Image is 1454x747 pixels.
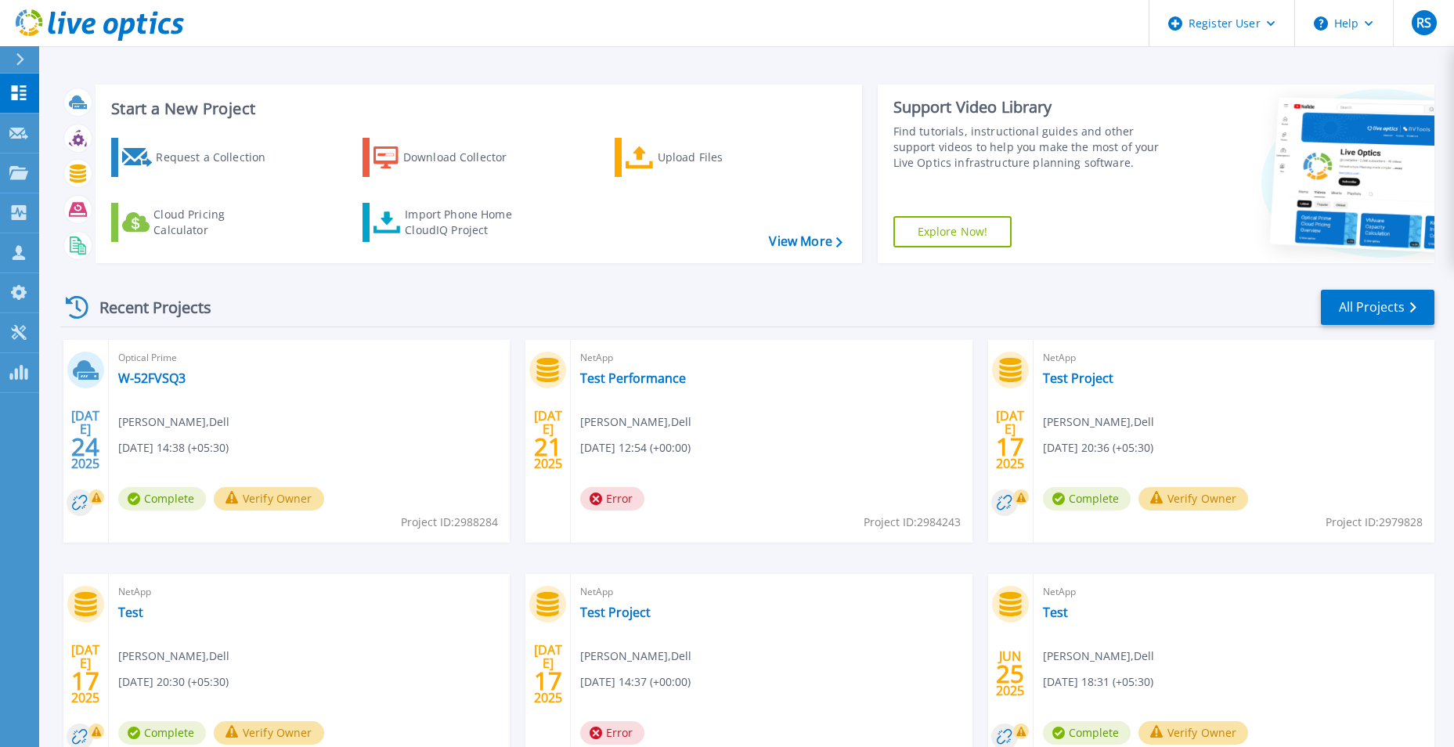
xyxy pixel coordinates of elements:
div: [DATE] 2025 [995,411,1025,468]
span: Complete [118,487,206,511]
span: 17 [71,674,99,687]
a: Test Project [580,604,651,620]
a: Cloud Pricing Calculator [111,203,286,242]
div: Upload Files [658,142,783,173]
span: Optical Prime [118,349,500,366]
div: Import Phone Home CloudIQ Project [405,207,527,238]
span: [DATE] 14:38 (+05:30) [118,439,229,456]
span: Complete [1043,721,1131,745]
div: [DATE] 2025 [70,645,100,702]
span: NetApp [580,583,962,601]
div: JUN 2025 [995,645,1025,702]
span: Complete [118,721,206,745]
span: [DATE] 20:30 (+05:30) [118,673,229,691]
span: [PERSON_NAME] , Dell [1043,648,1154,665]
div: [DATE] 2025 [533,411,563,468]
span: Error [580,487,644,511]
span: [DATE] 12:54 (+00:00) [580,439,691,456]
a: Explore Now! [893,216,1012,247]
a: Download Collector [363,138,537,177]
span: [DATE] 20:36 (+05:30) [1043,439,1153,456]
h3: Start a New Project [111,100,842,117]
span: 25 [996,667,1024,680]
a: Test Project [1043,370,1113,386]
button: Verify Owner [214,487,324,511]
div: [DATE] 2025 [70,411,100,468]
span: [PERSON_NAME] , Dell [118,413,229,431]
div: Cloud Pricing Calculator [153,207,279,238]
span: 21 [534,440,562,453]
span: NetApp [1043,583,1425,601]
span: NetApp [118,583,500,601]
a: All Projects [1321,290,1434,325]
span: [PERSON_NAME] , Dell [580,413,691,431]
span: 17 [996,440,1024,453]
span: Project ID: 2984243 [864,514,961,531]
span: Complete [1043,487,1131,511]
span: Error [580,721,644,745]
a: Test Performance [580,370,686,386]
a: Test [1043,604,1068,620]
span: Project ID: 2988284 [401,514,498,531]
span: [PERSON_NAME] , Dell [580,648,691,665]
span: Project ID: 2979828 [1326,514,1423,531]
a: Request a Collection [111,138,286,177]
div: Request a Collection [156,142,281,173]
button: Verify Owner [1138,721,1249,745]
div: Support Video Library [893,97,1177,117]
span: RS [1416,16,1431,29]
div: Recent Projects [60,288,233,327]
a: View More [769,234,842,249]
div: Download Collector [403,142,529,173]
div: [DATE] 2025 [533,645,563,702]
span: NetApp [1043,349,1425,366]
button: Verify Owner [214,721,324,745]
a: Upload Files [615,138,789,177]
span: [DATE] 14:37 (+00:00) [580,673,691,691]
span: [DATE] 18:31 (+05:30) [1043,673,1153,691]
button: Verify Owner [1138,487,1249,511]
span: 17 [534,674,562,687]
div: Find tutorials, instructional guides and other support videos to help you make the most of your L... [893,124,1177,171]
a: W-52FVSQ3 [118,370,186,386]
span: 24 [71,440,99,453]
a: Test [118,604,143,620]
span: NetApp [580,349,962,366]
span: [PERSON_NAME] , Dell [1043,413,1154,431]
span: [PERSON_NAME] , Dell [118,648,229,665]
